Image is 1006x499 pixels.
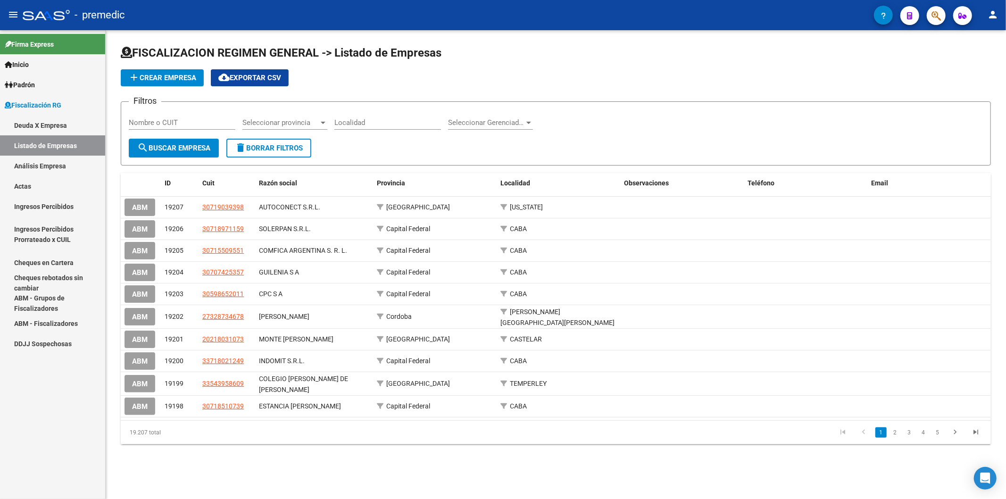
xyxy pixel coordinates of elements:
span: 19198 [165,402,183,410]
span: ABM [132,313,148,321]
span: ABM [132,402,148,411]
span: ID [165,179,171,187]
datatable-header-cell: Provincia [373,173,497,193]
span: Teléfono [748,179,774,187]
span: [PERSON_NAME][GEOGRAPHIC_DATA][PERSON_NAME] [500,308,615,326]
span: 30718510739 [202,402,244,410]
div: 19.207 total [121,421,293,444]
span: SOLERPAN S.R.L. [259,225,311,233]
a: 2 [890,427,901,438]
span: Capital Federal [386,247,430,254]
span: 19199 [165,380,183,387]
span: ABM [132,268,148,277]
span: MONTE DAVID AMADO [259,335,333,343]
span: Exportar CSV [218,74,281,82]
span: INDOMIT S.R.L. [259,357,305,365]
h3: Filtros [129,94,161,108]
span: TEMPERLEY [510,380,547,387]
span: 19202 [165,313,183,320]
span: [US_STATE] [510,203,543,211]
span: Crear Empresa [128,74,196,82]
span: [GEOGRAPHIC_DATA] [386,335,450,343]
span: ABM [132,380,148,388]
span: 30707425357 [202,268,244,276]
span: GUILENIA S A [259,268,299,276]
div: Open Intercom Messenger [974,467,997,490]
datatable-header-cell: Teléfono [744,173,867,193]
span: 19205 [165,247,183,254]
button: ABM [125,285,155,303]
span: 27328734678 [202,313,244,320]
span: ABM [132,335,148,344]
mat-icon: cloud_download [218,72,230,83]
span: Localidad [500,179,530,187]
span: 30598652011 [202,290,244,298]
span: [GEOGRAPHIC_DATA] [386,203,450,211]
span: AUTOCONECT S.R.L. [259,203,320,211]
mat-icon: delete [235,142,246,153]
li: page 2 [888,424,902,441]
span: Firma Express [5,39,54,50]
button: ABM [125,220,155,238]
span: CARESTIA MARIANELA [259,313,309,320]
button: ABM [125,352,155,370]
span: CABA [510,402,527,410]
datatable-header-cell: Razón social [255,173,373,193]
button: ABM [125,375,155,392]
a: go to previous page [855,427,873,438]
span: Capital Federal [386,290,430,298]
span: CPC S A [259,290,283,298]
span: 19207 [165,203,183,211]
span: CASTELAR [510,335,542,343]
span: ABM [132,225,148,233]
span: ABM [132,357,148,366]
span: 19206 [165,225,183,233]
datatable-header-cell: ID [161,173,199,193]
span: Razón social [259,179,297,187]
span: Seleccionar Gerenciador [448,118,524,127]
span: CABA [510,225,527,233]
mat-icon: add [128,72,140,83]
button: Borrar Filtros [226,139,311,158]
mat-icon: person [987,9,998,20]
a: 1 [875,427,887,438]
a: 4 [918,427,929,438]
span: 19200 [165,357,183,365]
a: go to first page [834,427,852,438]
span: Capital Federal [386,402,430,410]
datatable-header-cell: Observaciones [620,173,744,193]
span: Buscar Empresa [137,144,210,152]
li: page 4 [916,424,931,441]
span: 30719039398 [202,203,244,211]
span: Fiscalización RG [5,100,61,110]
button: ABM [125,199,155,216]
span: ABM [132,203,148,212]
button: Exportar CSV [211,69,289,86]
span: Cordoba [386,313,412,320]
span: CABA [510,290,527,298]
span: COLEGIO ASUNCION DE MARIA [259,375,348,393]
li: page 3 [902,424,916,441]
datatable-header-cell: Email [867,173,991,193]
span: Inicio [5,59,29,70]
a: 5 [932,427,943,438]
button: Buscar Empresa [129,139,219,158]
span: Padrón [5,80,35,90]
datatable-header-cell: Cuit [199,173,255,193]
span: Cuit [202,179,215,187]
span: 33543958609 [202,380,244,387]
span: 19204 [165,268,183,276]
span: [GEOGRAPHIC_DATA] [386,380,450,387]
span: ESTANCIA VIGIL [259,402,341,410]
button: ABM [125,264,155,281]
span: Seleccionar provincia [242,118,319,127]
li: page 5 [931,424,945,441]
button: Crear Empresa [121,69,204,86]
mat-icon: menu [8,9,19,20]
span: 19201 [165,335,183,343]
span: Observaciones [624,179,669,187]
span: 30715509551 [202,247,244,254]
span: 20218031073 [202,335,244,343]
datatable-header-cell: Localidad [497,173,620,193]
span: 30718971159 [202,225,244,233]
